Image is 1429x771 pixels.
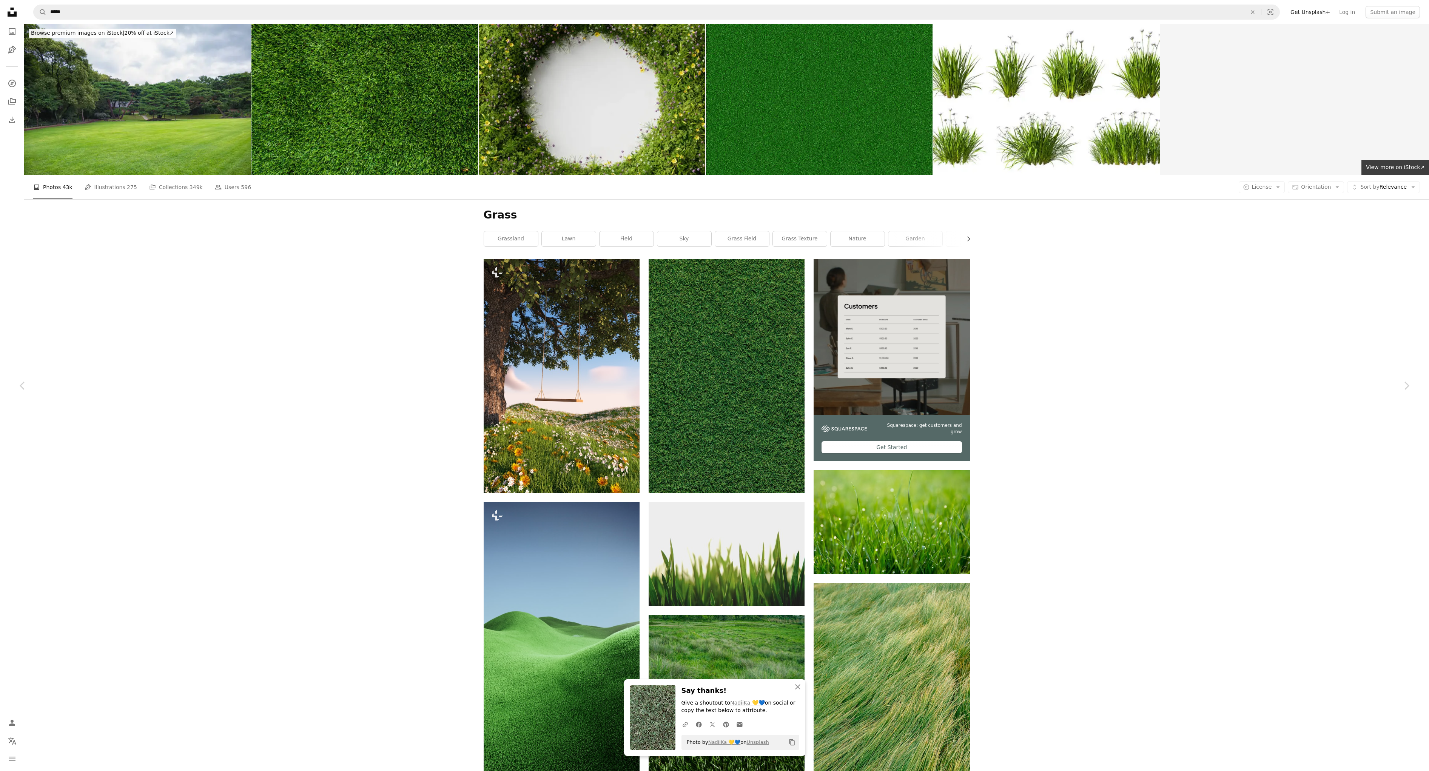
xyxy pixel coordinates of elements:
[33,5,1280,20] form: Find visuals sitewide
[600,231,654,246] a: field
[1361,160,1429,175] a: View more on iStock↗
[484,259,640,493] img: a tree with a swing hanging from it
[730,700,765,706] a: NadiiKa 💛💙
[946,231,1000,246] a: green
[719,717,733,732] a: Share on Pinterest
[542,231,596,246] a: lawn
[85,175,137,199] a: Illustrations 275
[24,24,181,42] a: Browse premium images on iStock|20% off at iStock↗
[746,739,769,745] a: Unsplash
[831,231,885,246] a: nature
[876,422,962,435] span: Squarespace: get customers and grow
[708,739,741,745] a: NadiiKa 💛💙
[649,372,805,379] a: green grass field during daytime
[5,94,20,109] a: Collections
[649,550,805,557] a: closeup photography of green grassfield
[822,441,962,453] div: Get Started
[692,717,706,732] a: Share on Facebook
[31,30,174,36] span: 20% off at iStock ↗
[5,715,20,730] a: Log in / Sign up
[814,259,970,461] a: Squarespace: get customers and growGet Started
[1360,184,1379,190] span: Sort by
[649,259,805,493] img: green grass field during daytime
[683,736,769,748] span: Photo by on
[34,5,46,19] button: Search Unsplash
[649,663,805,670] a: green grass during daytime
[649,502,805,606] img: closeup photography of green grassfield
[1384,349,1429,422] a: Next
[962,231,970,246] button: scroll list to the right
[484,231,538,246] a: grassland
[5,42,20,57] a: Illustrations
[706,24,933,175] img: Green grass background
[484,208,970,222] h1: Grass
[681,685,799,696] h3: Say thanks!
[786,736,799,749] button: Copy to clipboard
[1244,5,1261,19] button: Clear
[814,470,970,574] img: close photo of green grass
[1252,184,1272,190] span: License
[822,425,867,432] img: file-1747939142011-51e5cc87e3c9
[190,183,203,191] span: 349k
[5,751,20,766] button: Menu
[127,183,137,191] span: 275
[1288,181,1344,193] button: Orientation
[681,699,799,714] p: Give a shoutout to on social or copy the text below to attribute.
[649,615,805,718] img: green grass during daytime
[479,24,705,175] img: Nature plants flowers presentation mockup stage podium product background
[5,733,20,748] button: Language
[814,697,970,703] a: green grass field during daytime
[149,175,203,199] a: Collections 349k
[31,30,124,36] span: Browse premium images on iStock |
[933,24,1160,175] img: Grass meadow flowery shapes cut out white backgrounds 3d rendering
[5,112,20,127] a: Download History
[241,183,251,191] span: 596
[1360,183,1407,191] span: Relevance
[1366,164,1424,170] span: View more on iStock ↗
[814,259,970,415] img: file-1747939376688-baf9a4a454ffimage
[773,231,827,246] a: grass texture
[484,372,640,379] a: a tree with a swing hanging from it
[1301,184,1331,190] span: Orientation
[814,519,970,525] a: close photo of green grass
[888,231,942,246] a: garden
[1261,5,1279,19] button: Visual search
[1335,6,1360,18] a: Log in
[215,175,251,199] a: Users 596
[1239,181,1285,193] button: License
[657,231,711,246] a: sky
[251,24,478,175] img: Full Frame Shot Of Turf
[733,717,746,732] a: Share over email
[1347,181,1420,193] button: Sort byRelevance
[715,231,769,246] a: grass field
[24,24,251,175] img: Summer Park in Monsoon days
[484,637,640,644] a: a field of grass with a blue sky in the background
[1286,6,1335,18] a: Get Unsplash+
[706,717,719,732] a: Share on Twitter
[5,24,20,39] a: Photos
[1366,6,1420,18] button: Submit an image
[5,76,20,91] a: Explore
